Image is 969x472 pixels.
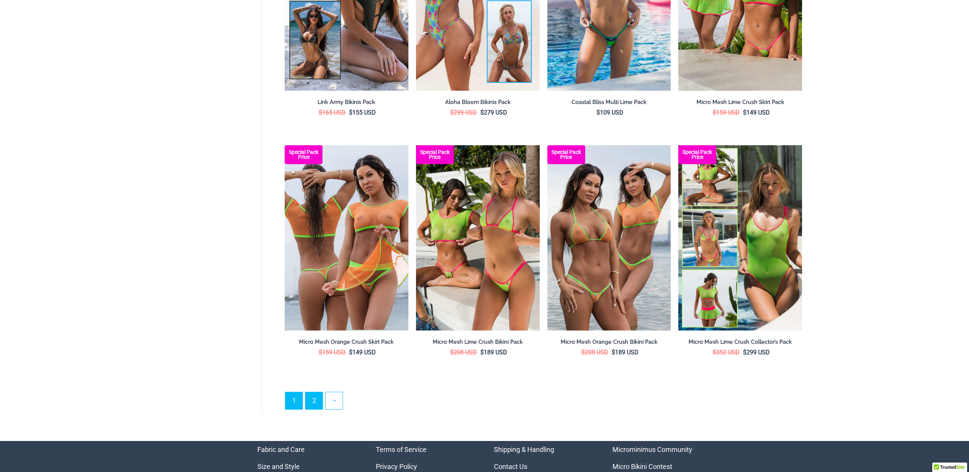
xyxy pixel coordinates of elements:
span: Page 1 [285,392,302,409]
bdi: 165 USD [319,109,346,116]
a: Aloha Bloom Bikinis Pack [416,99,540,109]
a: Micro Mesh Orange Crush Bikini Pack [547,338,671,348]
b: Special Pack Price [547,150,585,160]
bdi: 299 USD [450,109,477,116]
a: Size and Style [257,463,300,470]
span: $ [349,349,352,356]
a: Skirt Pack Orange Micro Mesh Orange Crush 366 Crop Top 511 Skirt 03Micro Mesh Orange Crush 366 Cr... [285,145,408,331]
span: $ [743,349,746,356]
nav: Product Pagination [285,392,802,414]
span: $ [581,349,585,356]
h2: Link Army Bikinis Pack [285,99,408,106]
bdi: 189 USD [480,349,507,356]
b: Special Pack Price [285,150,322,160]
a: Micro Mesh Lime Crush Collector’s Pack [678,338,802,348]
bdi: 109 USD [597,109,623,116]
span: $ [450,109,453,116]
img: Collectors Pack Lime [678,145,802,331]
h2: Micro Mesh Orange Crush Skirt Pack [285,338,408,346]
bdi: 189 USD [612,349,639,356]
b: Special Pack Price [678,150,716,160]
a: Fabric and Care [257,446,305,453]
h2: Coastal Bliss Multi Lime Pack [547,99,671,106]
a: Privacy Policy [376,463,417,470]
bdi: 208 USD [450,349,477,356]
a: Micro Bikini Contest [612,463,672,470]
bdi: 299 USD [743,349,770,356]
a: Micro Mesh Orange Crush Skirt Pack [285,338,408,348]
bdi: 149 USD [349,349,376,356]
a: Micro Mesh Lime Crush Skirt Pack [678,99,802,109]
bdi: 159 USD [319,349,346,356]
h2: Micro Mesh Lime Crush Skirt Pack [678,99,802,106]
span: $ [743,109,746,116]
a: Shipping & Handling [494,446,554,453]
img: Bikini Pack Lime [416,145,540,331]
h2: Aloha Bloom Bikinis Pack [416,99,540,106]
bdi: 352 USD [713,349,740,356]
a: Micro Mesh Lime Crush Bikini Pack [416,338,540,348]
h2: Micro Mesh Orange Crush Bikini Pack [547,338,671,346]
bdi: 149 USD [743,109,770,116]
img: Bikini Pack Orange [547,145,671,331]
span: $ [597,109,600,116]
a: Collectors Pack Lime Micro Mesh Lime Crush 366 Crop Top 456 Micro 05Micro Mesh Lime Crush 366 Cro... [678,145,802,331]
span: $ [612,349,615,356]
a: Page 2 [305,392,322,409]
a: → [326,392,343,409]
span: $ [480,109,484,116]
span: $ [349,109,352,116]
a: Link Army Bikinis Pack [285,99,408,109]
bdi: 279 USD [480,109,507,116]
bdi: 155 USD [349,109,376,116]
bdi: 159 USD [713,109,740,116]
a: Bikini Pack Lime Micro Mesh Lime Crush 366 Crop Top 456 Micro 05Micro Mesh Lime Crush 366 Crop To... [416,145,540,331]
b: Special Pack Price [416,150,454,160]
span: $ [480,349,484,356]
a: Terms of Service [376,446,427,453]
span: $ [713,109,716,116]
span: $ [450,349,453,356]
a: Coastal Bliss Multi Lime Pack [547,99,671,109]
a: Contact Us [494,463,527,470]
h2: Micro Mesh Lime Crush Collector’s Pack [678,338,802,346]
span: $ [713,349,716,356]
a: Bikini Pack Orange Micro Mesh Orange Crush 312 Tri Top 456 Micro 02Micro Mesh Orange Crush 312 Tr... [547,145,671,331]
a: Microminimus Community [612,446,692,453]
span: $ [319,349,322,356]
bdi: 208 USD [581,349,608,356]
span: $ [319,109,322,116]
img: Skirt Pack Orange [285,145,408,331]
h2: Micro Mesh Lime Crush Bikini Pack [416,338,540,346]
